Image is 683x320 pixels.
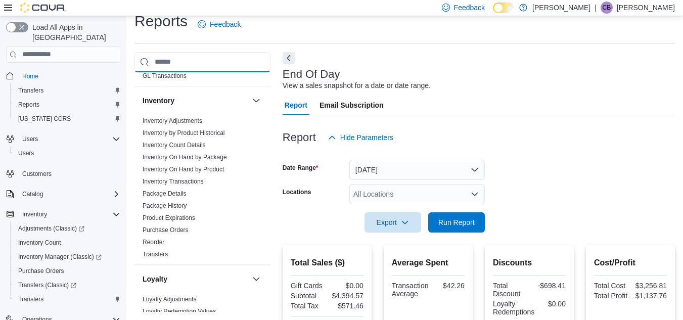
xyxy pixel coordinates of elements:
[603,2,611,14] span: CB
[349,160,485,180] button: [DATE]
[2,166,124,181] button: Customers
[14,222,88,235] a: Adjustments (Classic)
[143,239,164,246] a: Reorder
[143,96,174,106] h3: Inventory
[143,72,187,80] span: GL Transactions
[493,300,535,316] div: Loyalty Redemptions
[594,282,628,290] div: Total Cost
[329,282,363,290] div: $0.00
[143,190,187,197] a: Package Details
[283,164,318,172] label: Date Range
[2,207,124,221] button: Inventory
[617,2,675,14] p: [PERSON_NAME]
[143,307,216,315] span: Loyalty Redemption Values
[531,282,566,290] div: -$698.41
[18,115,71,123] span: [US_STATE] CCRS
[14,265,68,277] a: Purchase Orders
[22,190,43,198] span: Catalog
[22,170,52,178] span: Customers
[18,281,76,289] span: Transfers (Classic)
[283,188,311,196] label: Locations
[14,147,38,159] a: Users
[18,208,120,220] span: Inventory
[594,292,628,300] div: Total Profit
[14,293,120,305] span: Transfers
[10,250,124,264] a: Inventory Manager (Classic)
[143,96,248,106] button: Inventory
[143,214,195,222] span: Product Expirations
[143,226,189,234] span: Purchase Orders
[18,267,64,275] span: Purchase Orders
[18,168,56,180] a: Customers
[291,302,325,310] div: Total Tax
[2,69,124,83] button: Home
[601,2,613,14] div: Casey Bennett
[438,217,475,227] span: Run Report
[143,165,224,173] span: Inventory On Hand by Product
[10,236,124,250] button: Inventory Count
[14,265,120,277] span: Purchase Orders
[632,292,667,300] div: $1,137.76
[14,279,120,291] span: Transfers (Classic)
[143,202,187,209] a: Package History
[18,133,120,145] span: Users
[283,131,316,144] h3: Report
[493,13,493,14] span: Dark Mode
[340,132,393,143] span: Hide Parameters
[210,19,241,29] span: Feedback
[143,226,189,234] a: Purchase Orders
[143,129,225,137] span: Inventory by Product Historical
[18,253,102,261] span: Inventory Manager (Classic)
[143,117,202,124] a: Inventory Adjustments
[291,257,363,269] h2: Total Sales ($)
[22,72,38,80] span: Home
[10,278,124,292] a: Transfers (Classic)
[320,95,384,115] span: Email Subscription
[14,222,120,235] span: Adjustments (Classic)
[18,101,39,109] span: Reports
[14,99,43,111] a: Reports
[14,237,65,249] a: Inventory Count
[285,95,307,115] span: Report
[143,238,164,246] span: Reorder
[10,98,124,112] button: Reports
[532,2,590,14] p: [PERSON_NAME]
[10,264,124,278] button: Purchase Orders
[28,22,120,42] span: Load All Apps in [GEOGRAPHIC_DATA]
[632,282,667,290] div: $3,256.81
[10,112,124,126] button: [US_STATE] CCRS
[18,188,47,200] button: Catalog
[392,257,465,269] h2: Average Spent
[595,2,597,14] p: |
[14,99,120,111] span: Reports
[14,84,120,97] span: Transfers
[143,141,206,149] span: Inventory Count Details
[493,3,514,13] input: Dark Mode
[143,250,168,258] span: Transfers
[134,115,270,264] div: Inventory
[10,221,124,236] a: Adjustments (Classic)
[324,127,397,148] button: Hide Parameters
[18,149,34,157] span: Users
[18,86,43,95] span: Transfers
[291,282,325,290] div: Gift Cards
[22,210,47,218] span: Inventory
[291,292,325,300] div: Subtotal
[365,212,421,233] button: Export
[143,190,187,198] span: Package Details
[14,251,106,263] a: Inventory Manager (Classic)
[14,293,48,305] a: Transfers
[283,80,431,91] div: View a sales snapshot for a date or date range.
[143,72,187,79] a: GL Transactions
[329,302,363,310] div: $571.46
[14,251,120,263] span: Inventory Manager (Classic)
[18,167,120,180] span: Customers
[14,113,75,125] a: [US_STATE] CCRS
[143,178,204,185] a: Inventory Transactions
[18,133,42,145] button: Users
[143,251,168,258] a: Transfers
[283,52,295,64] button: Next
[14,147,120,159] span: Users
[194,14,245,34] a: Feedback
[10,292,124,306] button: Transfers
